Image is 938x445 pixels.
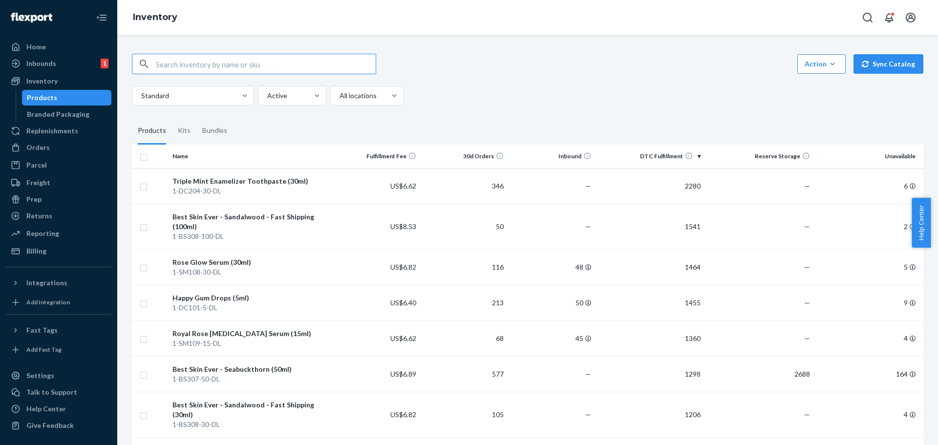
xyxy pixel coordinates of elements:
span: — [804,410,810,419]
div: Integrations [26,278,67,288]
button: Integrations [6,275,111,291]
td: 1206 [595,392,704,437]
td: 346 [420,168,508,204]
button: Fast Tags [6,322,111,338]
a: Settings [6,368,111,383]
th: Fulfillment Fee [333,145,420,168]
a: Inventory [133,12,177,22]
div: 1-SM108-30-DL [172,267,329,277]
div: Returns [26,211,52,221]
div: Inbounds [26,59,56,68]
a: Products [22,90,112,106]
td: 2280 [595,168,704,204]
th: 30d Orders [420,145,508,168]
div: Add Fast Tag [26,345,62,354]
span: US$8.53 [390,222,416,231]
td: 2 [814,204,923,249]
td: 2688 [704,356,814,392]
td: 1455 [595,285,704,320]
div: Give Feedback [26,421,74,430]
td: 105 [420,392,508,437]
button: Open notifications [879,8,899,27]
button: Help Center [912,198,931,248]
button: Talk to Support [6,384,111,400]
td: 1464 [595,249,704,285]
td: 9 [814,285,923,320]
div: 1-DC101-5-DL [172,303,329,313]
a: Replenishments [6,123,111,139]
a: Add Fast Tag [6,342,111,358]
a: Parcel [6,157,111,173]
div: Talk to Support [26,387,77,397]
a: Reporting [6,226,111,241]
span: US$6.89 [390,370,416,378]
div: Bundles [202,117,227,145]
td: 48 [508,249,595,285]
a: Billing [6,243,111,259]
span: US$6.82 [390,263,416,271]
a: Freight [6,175,111,191]
div: 1-DC204-30-DL [172,186,329,196]
span: US$6.62 [390,182,416,190]
span: US$6.62 [390,334,416,342]
div: 1 [101,59,108,68]
div: Happy Gum Drops (5ml) [172,293,329,303]
td: 6 [814,168,923,204]
td: 577 [420,356,508,392]
div: Branded Packaging [27,109,89,119]
div: 1-BS307-50-DL [172,374,329,384]
th: DTC Fulfillment [595,145,704,168]
button: Action [797,54,846,74]
input: Standard [140,91,141,101]
input: Active [266,91,267,101]
td: 4 [814,392,923,437]
div: Orders [26,143,50,152]
div: Best Skin Ever - Sandalwood - Fast Shipping (100ml) [172,212,329,232]
a: Add Integration [6,295,111,310]
span: — [585,370,591,378]
button: Close Navigation [92,8,111,27]
div: Home [26,42,46,52]
div: Action [805,59,838,69]
td: 50 [508,285,595,320]
ol: breadcrumbs [125,3,185,32]
a: Prep [6,191,111,207]
th: Inbound [508,145,595,168]
th: Name [169,145,333,168]
td: 4 [814,320,923,356]
div: Best Skin Ever - Sandalwood - Fast Shipping (30ml) [172,400,329,420]
div: 1-BS308-100-DL [172,232,329,241]
div: Add Integration [26,298,70,306]
a: Inbounds1 [6,56,111,71]
td: 164 [814,356,923,392]
a: Returns [6,208,111,224]
span: — [804,263,810,271]
td: 45 [508,320,595,356]
span: — [585,222,591,231]
span: US$6.40 [390,298,416,307]
div: Billing [26,246,46,256]
div: Prep [26,194,42,204]
div: 1-SM109-15-DL [172,339,329,348]
span: — [804,334,810,342]
div: Rose Glow Serum (30ml) [172,257,329,267]
div: Kits [178,117,191,145]
td: 116 [420,249,508,285]
a: Orders [6,140,111,155]
button: Open account menu [901,8,920,27]
span: — [804,222,810,231]
td: 1298 [595,356,704,392]
div: Settings [26,371,54,381]
img: Flexport logo [11,13,52,22]
span: — [804,182,810,190]
a: Inventory [6,73,111,89]
input: Search inventory by name or sku [156,54,376,74]
span: — [585,410,591,419]
th: Reserve Storage [704,145,814,168]
div: Parcel [26,160,47,170]
td: 1541 [595,204,704,249]
th: Unavailable [814,145,923,168]
td: 68 [420,320,508,356]
div: Help Center [26,404,66,414]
